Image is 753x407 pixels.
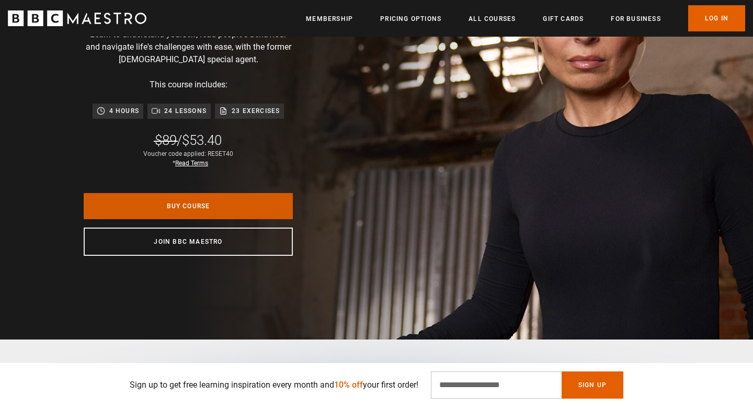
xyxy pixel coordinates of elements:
a: Read Terms [175,160,208,167]
span: 10% off [334,380,363,390]
p: Sign up to get free learning inspiration every month and your first order! [130,379,418,391]
button: Sign Up [562,371,623,399]
a: Membership [306,14,353,24]
a: For business [611,14,660,24]
a: Buy Course [84,193,293,219]
a: All Courses [469,14,516,24]
a: Log In [688,5,745,31]
div: / [155,131,222,149]
span: $53.40 [182,132,222,148]
svg: BBC Maestro [8,10,146,26]
div: Voucher code applied: RESET40 [143,149,233,168]
p: Learn to understand yourself, read people's behaviour and navigate life's challenges with ease, w... [84,28,293,66]
p: This course includes: [150,78,227,91]
span: $89 [155,132,177,148]
nav: Primary [306,5,745,31]
p: 23 exercises [232,106,280,116]
a: Join BBC Maestro [84,228,293,256]
a: Pricing Options [380,14,441,24]
a: Gift Cards [543,14,584,24]
p: 4 hours [109,106,139,116]
p: 24 lessons [164,106,207,116]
